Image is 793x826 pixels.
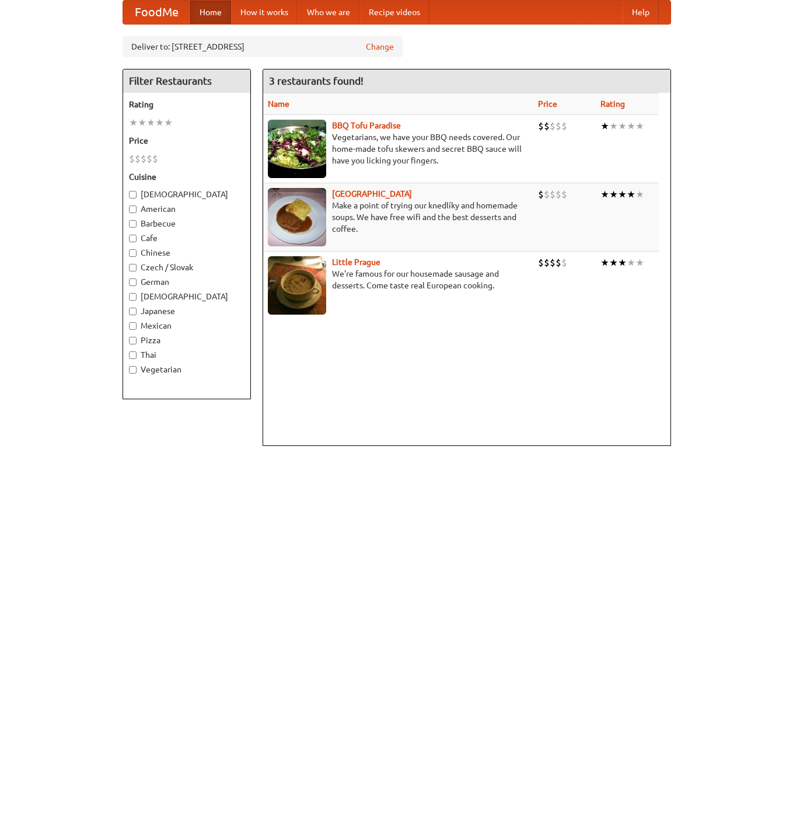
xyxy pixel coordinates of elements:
li: $ [152,152,158,165]
li: $ [129,152,135,165]
li: ★ [627,256,635,269]
li: ★ [635,188,644,201]
label: German [129,276,244,288]
li: ★ [635,256,644,269]
input: Vegetarian [129,366,137,374]
a: Who we are [298,1,359,24]
a: Price [538,99,557,109]
label: [DEMOGRAPHIC_DATA] [129,189,244,200]
input: Barbecue [129,220,137,228]
h5: Cuisine [129,171,244,183]
a: How it works [231,1,298,24]
a: Rating [600,99,625,109]
li: $ [561,120,567,133]
a: Little Prague [332,257,380,267]
label: [DEMOGRAPHIC_DATA] [129,291,244,302]
img: czechpoint.jpg [268,188,326,246]
li: $ [544,120,550,133]
ng-pluralize: 3 restaurants found! [269,75,364,86]
li: $ [550,188,556,201]
input: Pizza [129,337,137,344]
input: Mexican [129,322,137,330]
label: Japanese [129,305,244,317]
li: ★ [609,256,618,269]
input: German [129,278,137,286]
h5: Rating [129,99,244,110]
li: ★ [164,116,173,129]
li: ★ [627,120,635,133]
li: $ [538,120,544,133]
li: ★ [146,116,155,129]
li: ★ [129,116,138,129]
li: $ [141,152,146,165]
a: [GEOGRAPHIC_DATA] [332,189,412,198]
li: ★ [600,256,609,269]
li: ★ [138,116,146,129]
input: Cafe [129,235,137,242]
input: Japanese [129,308,137,315]
li: $ [538,256,544,269]
li: ★ [609,188,618,201]
a: Recipe videos [359,1,429,24]
li: $ [561,188,567,201]
li: $ [135,152,141,165]
li: ★ [609,120,618,133]
li: $ [561,256,567,269]
li: ★ [600,188,609,201]
label: Thai [129,349,244,361]
h5: Price [129,135,244,147]
li: $ [544,188,550,201]
input: American [129,205,137,213]
label: Mexican [129,320,244,332]
li: $ [544,256,550,269]
a: FoodMe [123,1,190,24]
div: Deliver to: [STREET_ADDRESS] [123,36,403,57]
input: [DEMOGRAPHIC_DATA] [129,293,137,301]
h4: Filter Restaurants [123,69,250,93]
label: Vegetarian [129,364,244,375]
li: $ [550,256,556,269]
a: Help [623,1,659,24]
p: We're famous for our housemade sausage and desserts. Come taste real European cooking. [268,268,529,291]
li: $ [556,256,561,269]
li: ★ [627,188,635,201]
li: $ [146,152,152,165]
a: BBQ Tofu Paradise [332,121,401,130]
li: ★ [635,120,644,133]
p: Vegetarians, we have your BBQ needs covered. Our home-made tofu skewers and secret BBQ sauce will... [268,131,529,166]
li: $ [538,188,544,201]
label: Chinese [129,247,244,259]
label: Cafe [129,232,244,244]
p: Make a point of trying our knedlíky and homemade soups. We have free wifi and the best desserts a... [268,200,529,235]
input: Czech / Slovak [129,264,137,271]
input: Thai [129,351,137,359]
input: Chinese [129,249,137,257]
li: ★ [618,188,627,201]
label: American [129,203,244,215]
li: ★ [618,120,627,133]
label: Czech / Slovak [129,262,244,273]
li: $ [556,120,561,133]
li: $ [550,120,556,133]
a: Home [190,1,231,24]
li: ★ [155,116,164,129]
label: Pizza [129,334,244,346]
img: littleprague.jpg [268,256,326,315]
li: ★ [618,256,627,269]
img: tofuparadise.jpg [268,120,326,178]
li: $ [556,188,561,201]
li: ★ [600,120,609,133]
a: Change [366,41,394,53]
input: [DEMOGRAPHIC_DATA] [129,191,137,198]
a: Name [268,99,289,109]
label: Barbecue [129,218,244,229]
